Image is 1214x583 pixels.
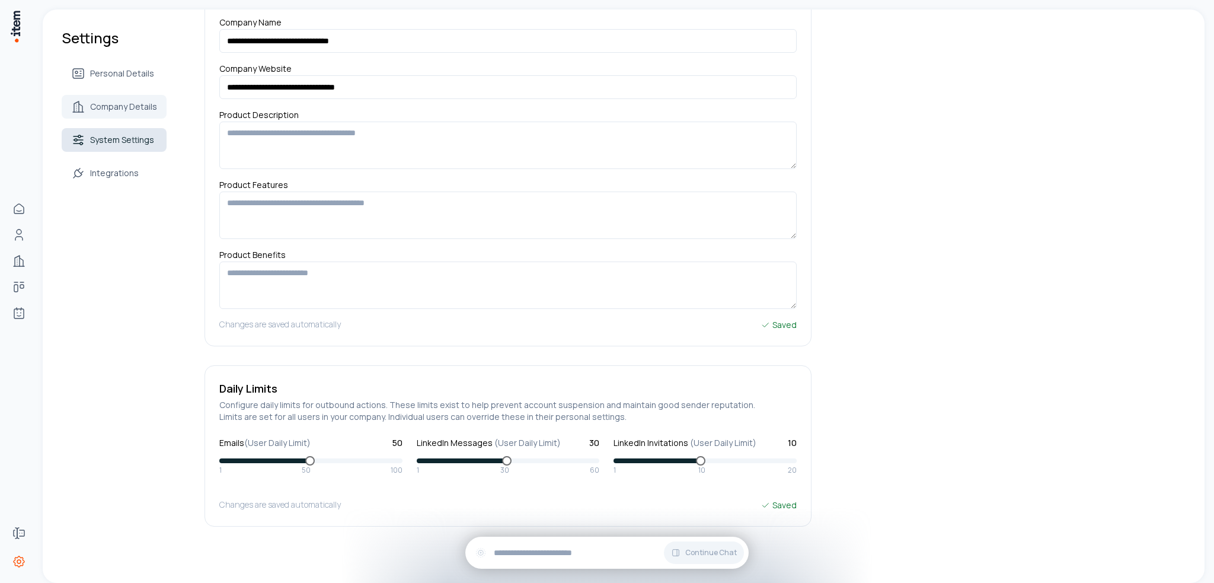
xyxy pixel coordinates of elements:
[219,399,797,423] h5: Configure daily limits for outbound actions. These limits exist to help prevent account suspensio...
[7,301,31,325] a: Agents
[698,466,705,475] span: 10
[685,548,737,557] span: Continue Chat
[7,521,31,545] a: Forms
[7,223,31,247] a: People
[761,318,797,332] div: Saved
[664,541,744,564] button: Continue Chat
[90,68,154,79] span: Personal Details
[417,437,561,449] label: LinkedIn Messages
[219,17,282,33] label: Company Name
[219,466,222,475] span: 1
[614,437,756,449] label: LinkedIn Invitations
[7,275,31,299] a: Deals
[90,167,139,179] span: Integrations
[244,437,311,448] span: (User Daily Limit)
[219,249,286,265] label: Product Benefits
[62,62,167,85] a: Personal Details
[690,437,756,448] span: (User Daily Limit)
[302,466,311,475] span: 50
[614,466,616,475] span: 1
[62,95,167,119] a: Company Details
[7,550,31,574] a: Settings
[62,128,167,152] a: System Settings
[7,197,31,221] a: Home
[219,179,288,197] label: Product Features
[590,466,599,475] span: 60
[62,28,167,47] h1: Settings
[500,466,509,475] span: 30
[9,9,21,43] img: Item Brain Logo
[90,134,154,146] span: System Settings
[494,437,561,448] span: (User Daily Limit)
[90,101,157,113] span: Company Details
[392,437,402,449] span: 50
[219,499,341,512] h5: Changes are saved automatically
[761,499,797,512] div: Saved
[219,380,797,397] h5: Daily Limits
[788,466,797,475] span: 20
[219,63,292,79] label: Company Website
[391,466,402,475] span: 100
[417,466,419,475] span: 1
[219,437,311,449] label: Emails
[788,437,797,449] span: 10
[62,161,167,185] a: Integrations
[219,109,299,125] label: Product Description
[589,437,599,449] span: 30
[7,249,31,273] a: Companies
[465,537,749,569] div: Continue Chat
[219,318,341,332] h5: Changes are saved automatically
